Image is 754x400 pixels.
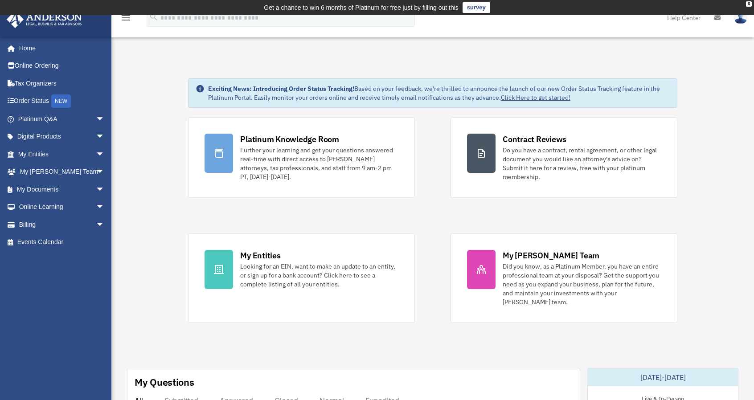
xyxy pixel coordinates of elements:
div: NEW [51,94,71,108]
span: arrow_drop_down [96,163,114,181]
a: Online Learningarrow_drop_down [6,198,118,216]
div: close [746,1,752,7]
a: Home [6,39,114,57]
div: Looking for an EIN, want to make an update to an entity, or sign up for a bank account? Click her... [240,262,398,289]
span: arrow_drop_down [96,128,114,146]
a: survey [463,2,490,13]
a: Platinum Q&Aarrow_drop_down [6,110,118,128]
a: My Entitiesarrow_drop_down [6,145,118,163]
img: User Pic [734,11,747,24]
div: Get a chance to win 6 months of Platinum for free just by filling out this [264,2,459,13]
a: Platinum Knowledge Room Further your learning and get your questions answered real-time with dire... [188,117,415,198]
div: My Entities [240,250,280,261]
a: Digital Productsarrow_drop_down [6,128,118,146]
div: My Questions [135,376,194,389]
a: Events Calendar [6,233,118,251]
a: Contract Reviews Do you have a contract, rental agreement, or other legal document you would like... [451,117,677,198]
a: My [PERSON_NAME] Team Did you know, as a Platinum Member, you have an entire professional team at... [451,233,677,323]
span: arrow_drop_down [96,180,114,199]
a: My Documentsarrow_drop_down [6,180,118,198]
a: My Entities Looking for an EIN, want to make an update to an entity, or sign up for a bank accoun... [188,233,415,323]
a: Billingarrow_drop_down [6,216,118,233]
div: [DATE]-[DATE] [588,368,738,386]
div: Based on your feedback, we're thrilled to announce the launch of our new Order Status Tracking fe... [208,84,670,102]
img: Anderson Advisors Platinum Portal [4,11,85,28]
span: arrow_drop_down [96,216,114,234]
i: menu [120,12,131,23]
div: Contract Reviews [503,134,566,145]
div: Do you have a contract, rental agreement, or other legal document you would like an attorney's ad... [503,146,661,181]
a: Tax Organizers [6,74,118,92]
a: menu [120,16,131,23]
div: Further your learning and get your questions answered real-time with direct access to [PERSON_NAM... [240,146,398,181]
a: My [PERSON_NAME] Teamarrow_drop_down [6,163,118,181]
a: Order StatusNEW [6,92,118,110]
div: My [PERSON_NAME] Team [503,250,599,261]
div: Did you know, as a Platinum Member, you have an entire professional team at your disposal? Get th... [503,262,661,306]
span: arrow_drop_down [96,145,114,163]
a: Click Here to get started! [501,94,570,102]
div: Platinum Knowledge Room [240,134,339,145]
span: arrow_drop_down [96,198,114,216]
i: search [149,12,159,22]
a: Online Ordering [6,57,118,75]
strong: Exciting News: Introducing Order Status Tracking! [208,85,354,93]
span: arrow_drop_down [96,110,114,128]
